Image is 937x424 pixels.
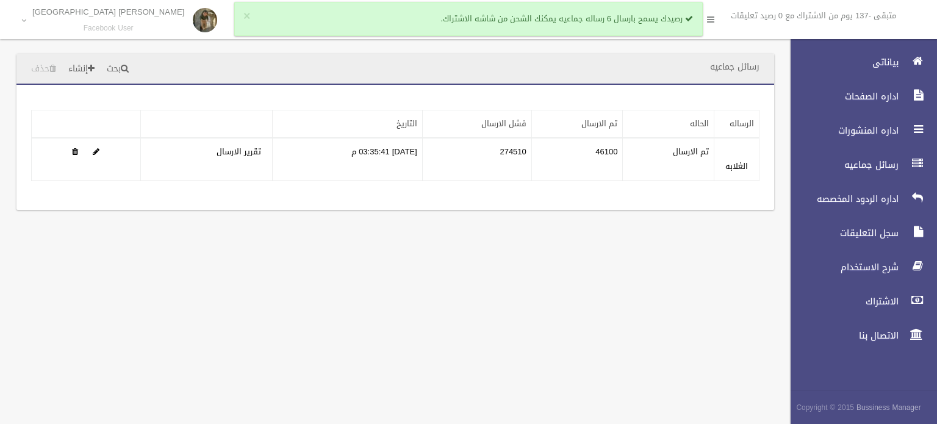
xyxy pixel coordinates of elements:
a: إنشاء [63,58,99,81]
a: التاريخ [397,116,417,131]
button: × [243,10,250,23]
a: شرح الاستخدام [780,254,937,281]
a: Edit [93,144,99,159]
a: اداره المنشورات [780,117,937,144]
a: رسائل جماعيه [780,151,937,178]
span: الاشتراك [780,295,902,307]
span: Copyright © 2015 [796,401,854,414]
span: اداره الصفحات [780,90,902,102]
div: رصيدك يسمح بارسال 6 رساله جماعيه يمكنك الشحن من شاشه الاشتراك. [234,2,703,36]
span: شرح الاستخدام [780,261,902,273]
th: الحاله [623,110,714,138]
a: الاشتراك [780,288,937,315]
span: الاتصال بنا [780,329,902,342]
td: 46100 [531,138,623,181]
a: الغلابه [725,159,748,174]
td: 274510 [422,138,531,181]
header: رسائل جماعيه [695,55,774,79]
span: بياناتى [780,56,902,68]
a: سجل التعليقات [780,220,937,246]
a: اداره الردود المخصصه [780,185,937,212]
a: بحث [102,58,134,81]
span: سجل التعليقات [780,227,902,239]
a: فشل الارسال [481,116,526,131]
a: الاتصال بنا [780,322,937,349]
label: تم الارسال [673,145,709,159]
a: تم الارسال [581,116,617,131]
span: رسائل جماعيه [780,159,902,171]
span: اداره المنشورات [780,124,902,137]
th: الرساله [714,110,759,138]
a: تقرير الارسال [217,144,261,159]
a: بياناتى [780,49,937,76]
strong: Bussiness Manager [856,401,921,414]
p: [PERSON_NAME] [GEOGRAPHIC_DATA] [32,7,184,16]
a: اداره الصفحات [780,83,937,110]
small: Facebook User [32,24,184,33]
span: اداره الردود المخصصه [780,193,902,205]
td: [DATE] 03:35:41 م [273,138,422,181]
